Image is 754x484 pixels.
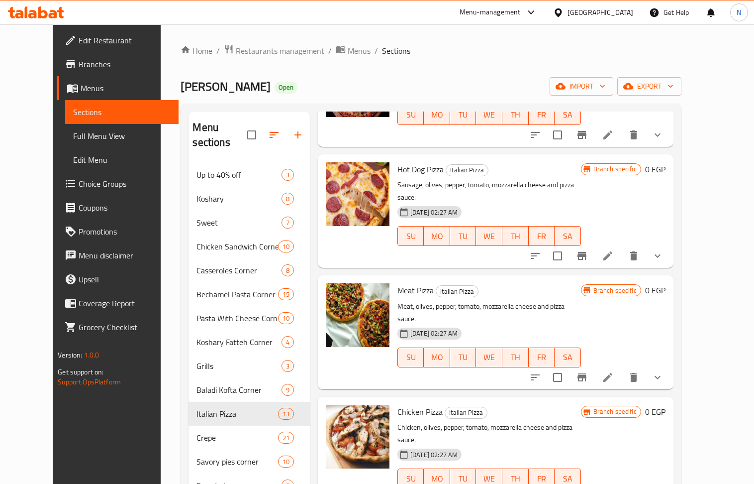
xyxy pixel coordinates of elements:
button: FR [529,105,555,125]
a: Edit menu item [602,250,614,262]
div: Italian Pizza [436,285,478,297]
h6: 0 EGP [645,405,665,419]
h6: 0 EGP [645,162,665,176]
span: Select to update [547,124,568,145]
button: sort-choices [523,123,547,147]
button: import [550,77,613,96]
span: Open [275,83,297,92]
span: N [737,7,741,18]
div: items [278,288,294,300]
span: MO [428,108,446,122]
span: Select to update [547,367,568,388]
button: WE [476,105,502,125]
div: Up to 40% off3 [188,163,310,187]
span: export [625,80,673,93]
button: Branch-specific-item [570,244,594,268]
div: Crepe21 [188,426,310,450]
span: Italian Pizza [196,408,278,420]
span: Full Menu View [73,130,171,142]
div: items [278,312,294,324]
a: Menus [57,76,179,100]
a: Edit menu item [602,129,614,141]
button: SU [397,105,424,125]
span: [PERSON_NAME] [181,75,271,98]
span: MO [428,229,446,243]
button: SA [555,348,581,367]
img: Meat Pizza [326,283,389,347]
span: FR [533,108,551,122]
button: Add section [286,123,310,147]
div: items [282,360,294,372]
span: Sort sections [262,123,286,147]
div: items [282,384,294,396]
span: Choice Groups [79,178,171,190]
span: TU [454,108,472,122]
span: 1.0.0 [84,349,99,362]
a: Promotions [57,220,179,243]
p: Chicken, olives, pepper, tomato, mozzarella cheese and pizza sauce. [397,421,580,446]
span: TU [454,350,472,364]
a: Full Menu View [65,124,179,148]
span: Casseroles Corner [196,264,281,276]
span: 7 [282,218,293,228]
button: export [617,77,681,96]
span: Chicken Sandwich Corner [196,241,278,252]
button: FR [529,348,555,367]
span: Savory pies corner [196,456,278,468]
div: items [282,336,294,348]
span: MO [428,350,446,364]
span: 10 [279,242,293,251]
span: 4 [282,338,293,347]
button: Branch-specific-item [570,123,594,147]
div: Menu-management [460,6,521,18]
span: SU [402,229,420,243]
span: Sections [73,106,171,118]
nav: breadcrumb [181,44,681,57]
div: Sweet [196,217,281,229]
button: TH [502,348,529,367]
a: Choice Groups [57,172,179,196]
div: items [278,241,294,252]
span: [DATE] 02:27 AM [406,329,462,338]
a: Edit Menu [65,148,179,172]
a: Coupons [57,196,179,220]
span: [DATE] 02:27 AM [406,208,462,217]
div: items [282,193,294,205]
button: MO [424,226,450,246]
a: Home [181,45,212,57]
svg: Show Choices [652,250,663,262]
a: Edit Restaurant [57,28,179,52]
span: Bechamel Pasta Corner [196,288,278,300]
span: WE [480,229,498,243]
span: SA [559,108,577,122]
span: Koshary [196,193,281,205]
button: sort-choices [523,244,547,268]
button: Branch-specific-item [570,365,594,389]
span: Select all sections [241,124,262,145]
span: Promotions [79,226,171,238]
span: Menus [348,45,371,57]
span: Italian Pizza [436,286,478,297]
span: Menu disclaimer [79,249,171,261]
div: Pasta With Cheese Corner10 [188,306,310,330]
div: items [278,432,294,444]
span: SU [402,350,420,364]
button: SU [397,226,424,246]
div: Casseroles Corner8 [188,258,310,282]
span: 15 [279,290,293,299]
div: items [282,217,294,229]
span: 10 [279,314,293,323]
img: Hot Dog Pizza [326,162,389,226]
button: TU [450,226,476,246]
button: SA [555,105,581,125]
button: SA [555,226,581,246]
button: WE [476,348,502,367]
span: Up to 40% off [196,169,281,181]
button: SU [397,348,424,367]
div: items [282,264,294,276]
button: TU [450,105,476,125]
